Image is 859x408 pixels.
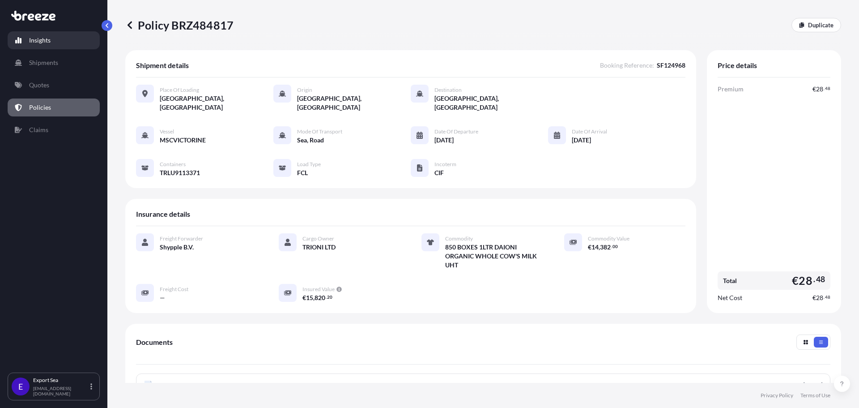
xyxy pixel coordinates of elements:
span: Freight Cost [160,286,188,293]
p: Quotes [29,81,49,90]
span: € [812,295,816,301]
span: Origin [297,86,312,94]
span: Total [723,276,737,285]
span: TRLU9113371 [160,168,200,177]
span: E [18,382,23,391]
span: 48 [825,87,830,90]
span: € [812,86,816,92]
span: Shipment details [136,61,189,70]
span: € [302,295,306,301]
span: Booking Reference : [600,61,654,70]
span: € [588,244,591,250]
span: 820 [315,295,325,301]
span: CIF [434,168,444,177]
span: € [792,275,799,286]
div: [DATE] [803,381,823,390]
a: Claims [8,121,100,139]
span: [GEOGRAPHIC_DATA], [GEOGRAPHIC_DATA] [434,94,548,112]
span: [GEOGRAPHIC_DATA], [GEOGRAPHIC_DATA] [160,94,273,112]
span: SF124968 [657,61,685,70]
p: Duplicate [808,21,833,30]
span: . [813,277,815,282]
a: Duplicate [791,18,841,32]
span: . [611,245,612,248]
span: Insured Value [302,286,335,293]
span: Destination [434,86,462,94]
span: Containers [160,161,186,168]
span: Commodity [445,235,473,242]
span: 00 [612,245,618,248]
p: Policies [29,103,51,112]
a: Privacy Policy [761,392,793,399]
span: Incoterm [434,161,456,168]
p: Shipments [29,58,58,67]
p: Policy BRZ484817 [125,18,234,32]
a: Insights [8,31,100,49]
span: Place of Loading [160,86,199,94]
span: 20 [327,296,332,299]
a: Shipments [8,54,100,72]
span: . [824,87,825,90]
span: , [313,295,315,301]
span: 28 [816,86,823,92]
span: Freight Forwarder [160,235,203,242]
span: 15 [306,295,313,301]
span: FCL [297,168,308,177]
span: Vessel [160,128,174,135]
span: 28 [816,295,823,301]
p: Export Sea [33,377,89,384]
span: — [160,293,165,302]
span: Date of Departure [434,128,478,135]
span: Date of Arrival [572,128,607,135]
span: , [599,244,600,250]
span: . [326,296,327,299]
span: 48 [825,296,830,299]
span: [DATE] [572,136,591,145]
span: 14 [591,244,599,250]
span: 382 [600,244,611,250]
a: Quotes [8,76,100,94]
p: [EMAIL_ADDRESS][DOMAIN_NAME] [33,386,89,396]
span: [GEOGRAPHIC_DATA], [GEOGRAPHIC_DATA] [297,94,411,112]
span: Insurance details [136,210,190,219]
span: 28 [799,275,812,286]
span: Documents [136,338,173,347]
a: Policies [8,99,100,116]
span: Commodity Value [588,235,629,242]
span: Cargo Owner [302,235,334,242]
span: 48 [816,277,825,282]
span: 850 BOXES 1LTR DAIONI ORGANIC WHOLE COW'S MILK UHT [445,243,543,270]
a: PDFCertificate[DATE] [136,374,830,397]
span: Premium [718,85,744,94]
span: Certificate [160,381,189,390]
p: Insights [29,36,51,45]
span: Sea, Road [297,136,324,145]
span: . [824,296,825,299]
p: Claims [29,125,48,134]
span: Load Type [297,161,321,168]
span: Mode of Transport [297,128,342,135]
span: TRIONI LTD [302,243,336,252]
span: Net Cost [718,293,742,302]
span: Shypple B.V. [160,243,194,252]
span: MSCVICTORINE [160,136,206,145]
a: Terms of Use [800,392,830,399]
span: Price details [718,61,757,70]
span: [DATE] [434,136,454,145]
